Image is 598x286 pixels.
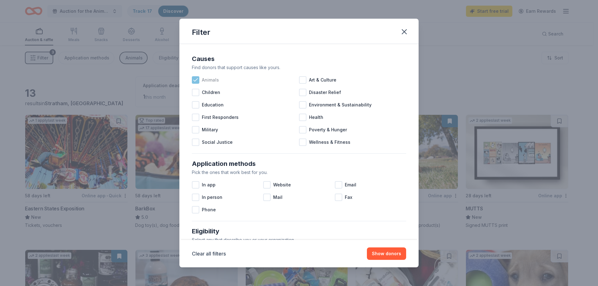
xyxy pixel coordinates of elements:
span: Poverty & Hunger [309,126,347,134]
span: Environment & Sustainability [309,101,372,109]
span: Phone [202,206,216,213]
div: Causes [192,54,406,64]
span: Children [202,89,220,96]
span: First Responders [202,114,239,121]
button: Clear all filters [192,250,226,257]
span: Art & Culture [309,76,336,84]
span: Military [202,126,218,134]
span: Animals [202,76,219,84]
span: Wellness & Fitness [309,138,350,146]
div: Pick the ones that work best for you. [192,169,406,176]
div: Filter [192,27,210,37]
span: Disaster Relief [309,89,341,96]
div: Select any that describe you or your organization. [192,236,406,244]
div: Eligibility [192,226,406,236]
span: In app [202,181,216,189]
div: Find donors that support causes like yours. [192,64,406,71]
button: Show donors [367,247,406,260]
span: In person [202,194,222,201]
span: Education [202,101,224,109]
span: Fax [345,194,352,201]
div: Application methods [192,159,406,169]
span: Health [309,114,323,121]
span: Social Justice [202,138,233,146]
span: Mail [273,194,282,201]
span: Email [345,181,356,189]
span: Website [273,181,291,189]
